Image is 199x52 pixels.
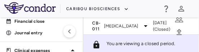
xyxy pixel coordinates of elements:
button: Caribou Biosciences [66,3,129,15]
p: Financial close [14,18,77,25]
p: You are viewing a closed period. [107,40,176,49]
span: CB-011 [92,20,101,32]
span: [DATE] (Closed) [153,19,170,32]
p: Journal entry [14,30,77,36]
span: [MEDICAL_DATA] [104,23,139,29]
img: logo-full-SnFGN8VE.png [4,2,56,14]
